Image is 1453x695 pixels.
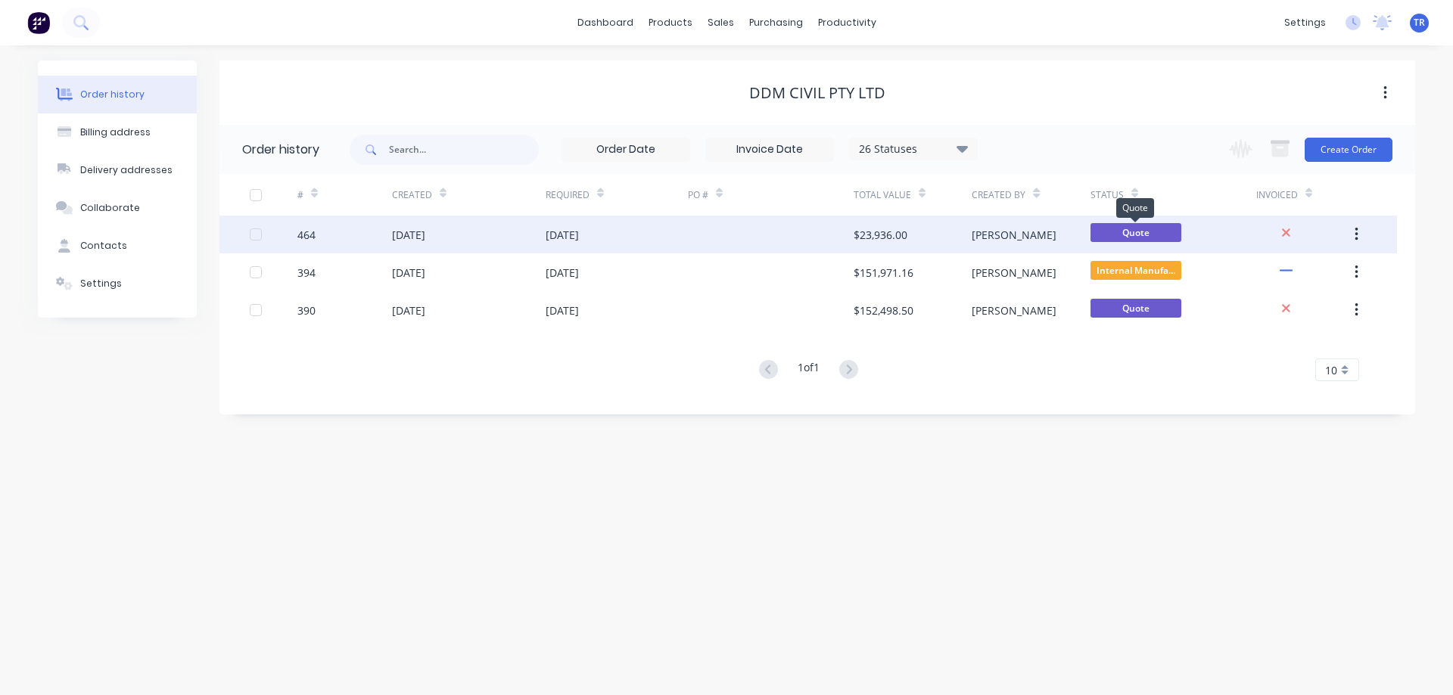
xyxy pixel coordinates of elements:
[972,227,1056,243] div: [PERSON_NAME]
[392,227,425,243] div: [DATE]
[562,138,689,161] input: Order Date
[972,188,1025,202] div: Created By
[854,174,972,216] div: Total Value
[1091,261,1181,280] span: Internal Manufa...
[38,76,197,113] button: Order history
[242,141,319,159] div: Order history
[706,138,833,161] input: Invoice Date
[688,174,854,216] div: PO #
[749,84,885,102] div: DDM Civil Pty Ltd
[1256,188,1298,202] div: Invoiced
[38,265,197,303] button: Settings
[688,188,708,202] div: PO #
[392,188,432,202] div: Created
[546,265,579,281] div: [DATE]
[1091,299,1181,318] span: Quote
[392,303,425,318] div: [DATE]
[1256,174,1351,216] div: Invoiced
[972,303,1056,318] div: [PERSON_NAME]
[80,88,145,101] div: Order history
[38,113,197,151] button: Billing address
[38,151,197,189] button: Delivery addresses
[641,11,700,34] div: products
[80,239,127,253] div: Contacts
[38,227,197,265] button: Contacts
[80,126,151,139] div: Billing address
[297,227,316,243] div: 464
[854,227,907,243] div: $23,936.00
[546,174,688,216] div: Required
[80,163,173,177] div: Delivery addresses
[546,188,590,202] div: Required
[850,141,977,157] div: 26 Statuses
[854,265,913,281] div: $151,971.16
[297,303,316,318] div: 390
[297,174,392,216] div: #
[854,303,913,318] div: $152,498.50
[742,11,811,34] div: purchasing
[389,135,539,165] input: Search...
[1091,188,1124,202] div: Status
[798,359,820,381] div: 1 of 1
[700,11,742,34] div: sales
[1091,223,1181,242] span: Quote
[570,11,641,34] a: dashboard
[546,303,579,318] div: [DATE]
[972,265,1056,281] div: [PERSON_NAME]
[1091,174,1256,216] div: Status
[854,188,911,202] div: Total Value
[80,277,122,290] div: Settings
[80,201,140,215] div: Collaborate
[811,11,884,34] div: productivity
[297,265,316,281] div: 394
[1277,11,1333,34] div: settings
[392,174,546,216] div: Created
[546,227,579,243] div: [DATE]
[38,189,197,227] button: Collaborate
[392,265,425,281] div: [DATE]
[1305,138,1392,162] button: Create Order
[972,174,1090,216] div: Created By
[27,11,50,34] img: Factory
[297,188,303,202] div: #
[1414,16,1425,29] span: TR
[1325,362,1337,378] span: 10
[1116,198,1154,218] div: Quote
